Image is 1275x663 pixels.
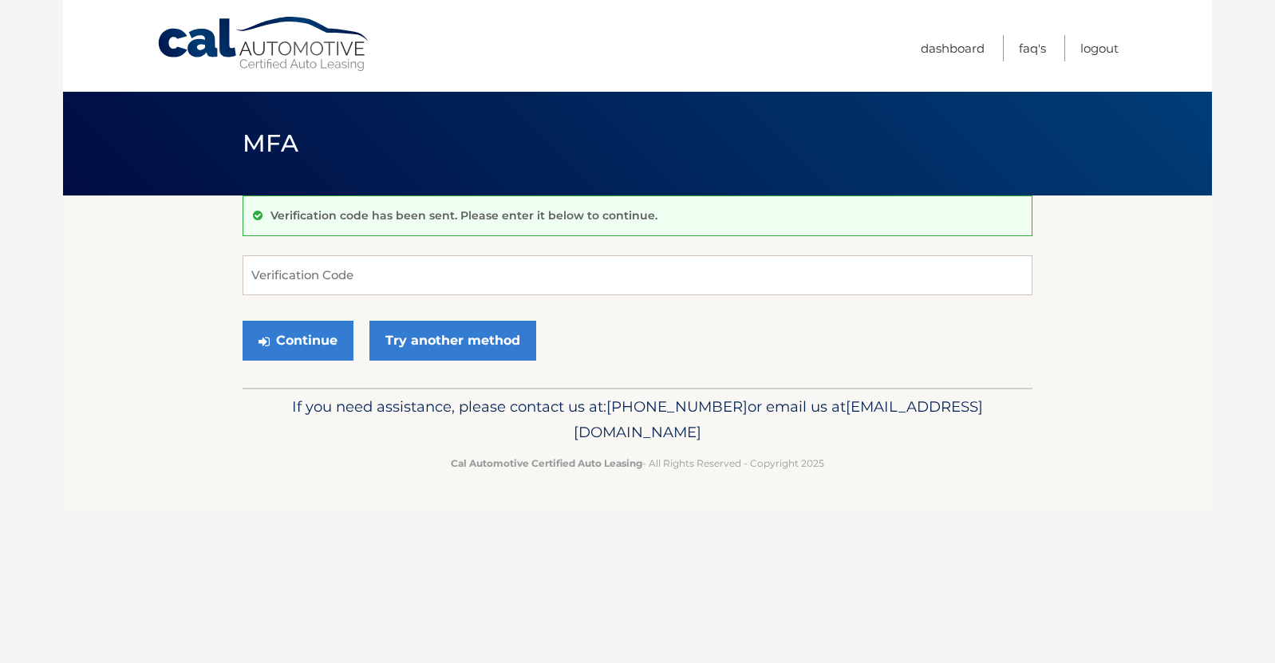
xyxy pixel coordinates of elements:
[243,255,1032,295] input: Verification Code
[606,397,748,416] span: [PHONE_NUMBER]
[369,321,536,361] a: Try another method
[253,455,1022,472] p: - All Rights Reserved - Copyright 2025
[1019,35,1046,61] a: FAQ's
[156,16,372,73] a: Cal Automotive
[253,394,1022,445] p: If you need assistance, please contact us at: or email us at
[574,397,983,441] span: [EMAIL_ADDRESS][DOMAIN_NAME]
[451,457,642,469] strong: Cal Automotive Certified Auto Leasing
[243,321,353,361] button: Continue
[1080,35,1119,61] a: Logout
[921,35,985,61] a: Dashboard
[270,208,657,223] p: Verification code has been sent. Please enter it below to continue.
[243,128,298,158] span: MFA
